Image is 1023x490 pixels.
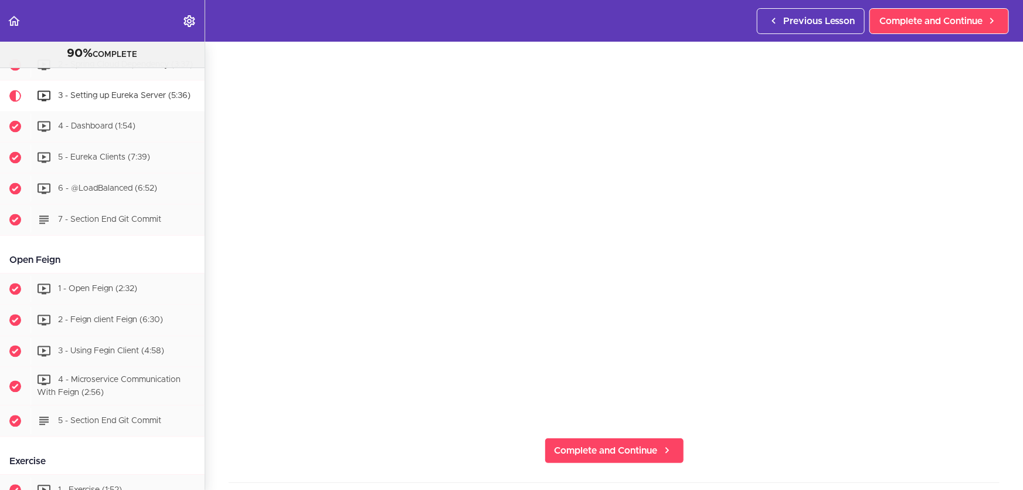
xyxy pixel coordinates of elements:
[879,14,983,28] span: Complete and Continue
[555,444,658,458] span: Complete and Continue
[58,122,135,130] span: 4 - Dashboard (1:54)
[58,184,157,192] span: 6 - @LoadBalanced (6:52)
[545,438,684,464] a: Complete and Continue
[58,347,164,355] span: 3 - Using Fegin Client (4:58)
[67,48,93,59] span: 90%
[37,376,181,397] span: 4 - Microservice Communication With Feign (2:56)
[58,153,150,161] span: 5 - Eureka Clients (7:39)
[783,14,855,28] span: Previous Lesson
[58,92,191,100] span: 3 - Setting up Eureka Server (5:36)
[182,14,196,28] svg: Settings Menu
[15,46,190,62] div: COMPLETE
[58,417,161,425] span: 5 - Section End Git Commit
[58,215,161,224] span: 7 - Section End Git Commit
[58,316,163,324] span: 2 - Feign client Feign (6:30)
[869,8,1009,34] a: Complete and Continue
[757,8,865,34] a: Previous Lesson
[7,14,21,28] svg: Back to course curriculum
[58,285,137,293] span: 1 - Open Feign (2:32)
